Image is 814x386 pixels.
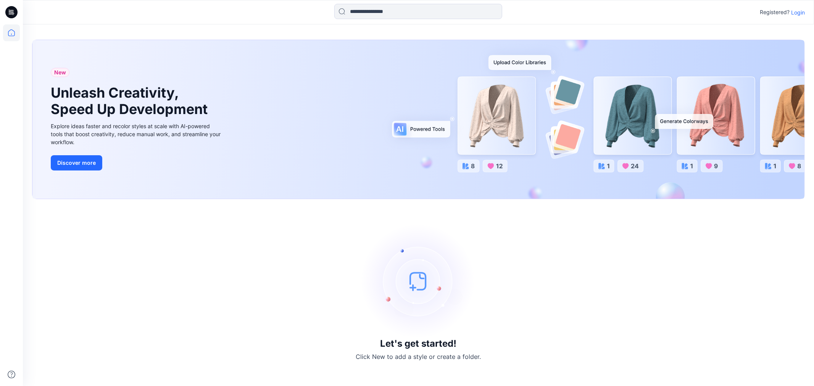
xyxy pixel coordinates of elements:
[51,122,222,146] div: Explore ideas faster and recolor styles at scale with AI-powered tools that boost creativity, red...
[51,85,211,117] h1: Unleash Creativity, Speed Up Development
[361,224,476,338] img: empty-state-image.svg
[356,352,481,361] p: Click New to add a style or create a folder.
[760,8,790,17] p: Registered?
[380,338,457,349] h3: Let's get started!
[51,155,102,170] button: Discover more
[791,8,805,16] p: Login
[51,155,222,170] a: Discover more
[54,68,66,77] span: New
